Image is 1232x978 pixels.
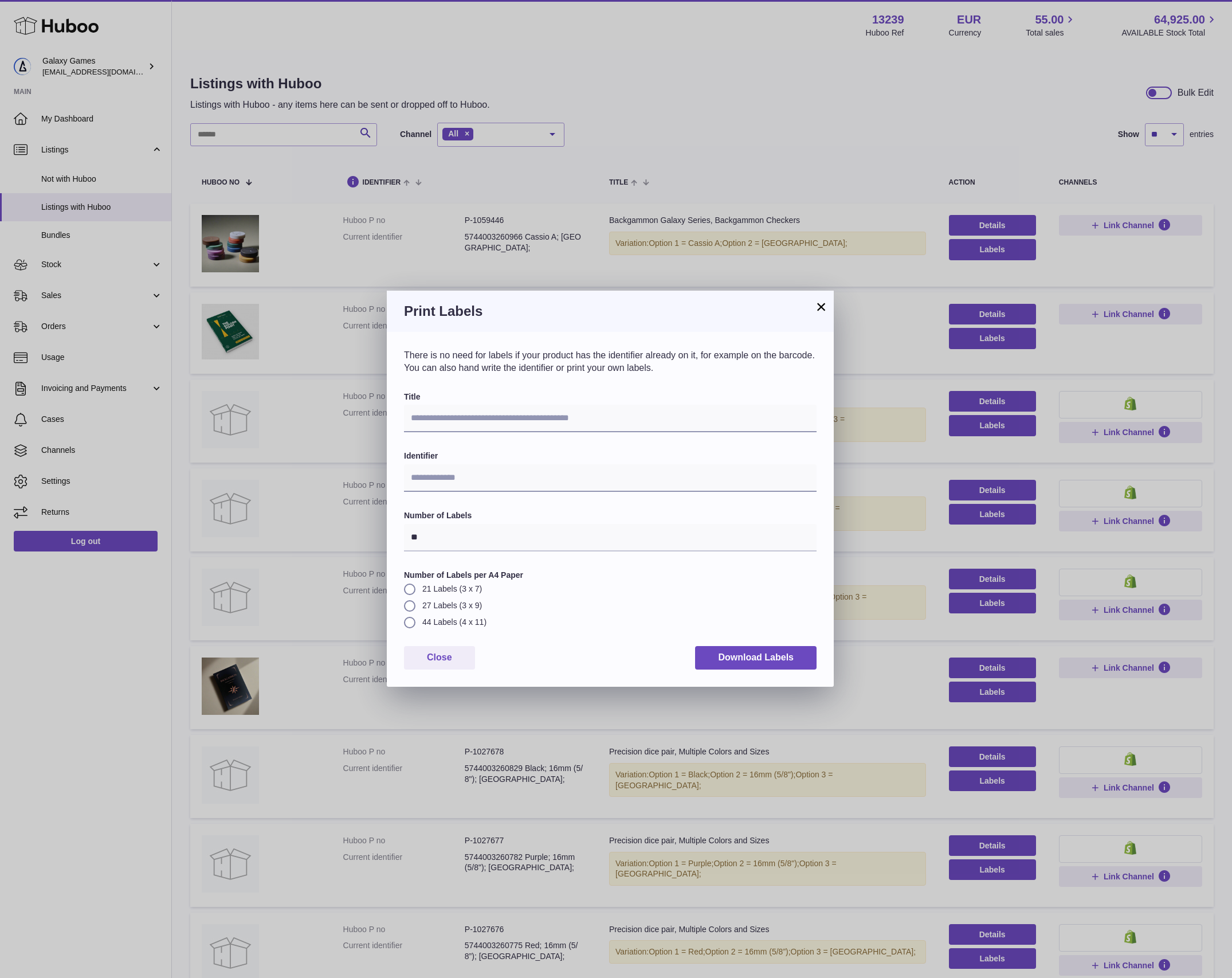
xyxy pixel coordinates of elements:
h3: Print Labels [404,302,817,320]
button: × [814,300,828,314]
label: 27 Labels (3 x 9) [404,600,817,611]
label: Number of Labels [404,510,817,521]
label: Identifier [404,451,817,461]
label: 21 Labels (3 x 7) [404,584,817,594]
label: Title [404,392,817,402]
button: Close [404,646,475,670]
label: 44 Labels (4 x 11) [404,617,817,628]
button: Download Labels [695,646,817,670]
label: Number of Labels per A4 Paper [404,570,817,581]
p: There is no need for labels if your product has the identifier already on it, for example on the ... [404,349,817,374]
